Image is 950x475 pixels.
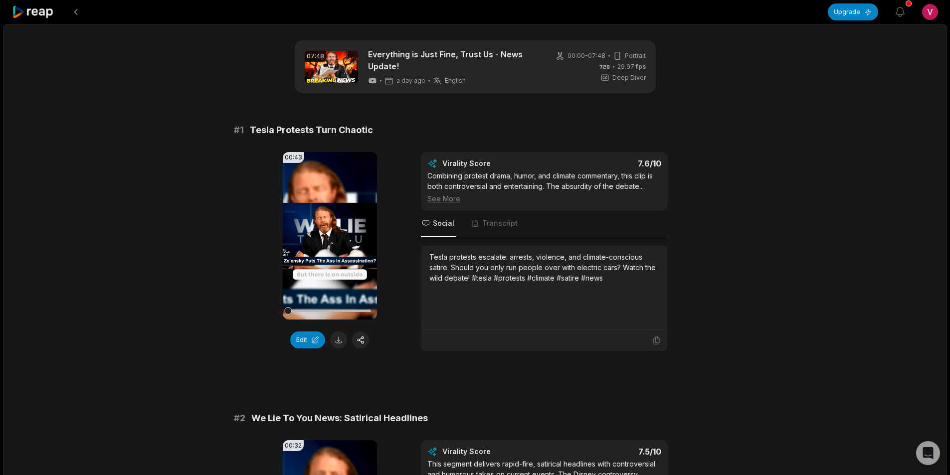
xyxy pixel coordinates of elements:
[251,411,428,425] span: We Lie To You News: Satirical Headlines
[250,123,373,137] span: Tesla Protests Turn Chaotic
[290,331,325,348] button: Edit
[421,210,668,237] nav: Tabs
[433,218,454,228] span: Social
[427,193,661,204] div: See More
[429,252,659,283] div: Tesla protests escalate: arrests, violence, and climate-conscious satire. Should you only run peo...
[554,447,661,457] div: 7.5 /10
[612,73,646,82] span: Deep Diver
[427,170,661,204] div: Combining protest drama, humor, and climate commentary, this clip is both controversial and enter...
[445,77,466,85] span: English
[368,48,540,72] a: Everything is Just Fine, Trust Us - News Update!
[482,218,518,228] span: Transcript
[554,158,661,168] div: 7.6 /10
[442,447,550,457] div: Virality Score
[396,77,425,85] span: a day ago
[916,441,940,465] div: Open Intercom Messenger
[283,152,377,319] video: Your browser does not support mp4 format.
[234,123,244,137] span: # 1
[828,3,878,20] button: Upgrade
[442,158,550,168] div: Virality Score
[617,62,646,71] span: 29.97
[625,51,646,60] span: Portrait
[636,63,646,70] span: fps
[234,411,245,425] span: # 2
[568,51,605,60] span: 00:00 - 07:48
